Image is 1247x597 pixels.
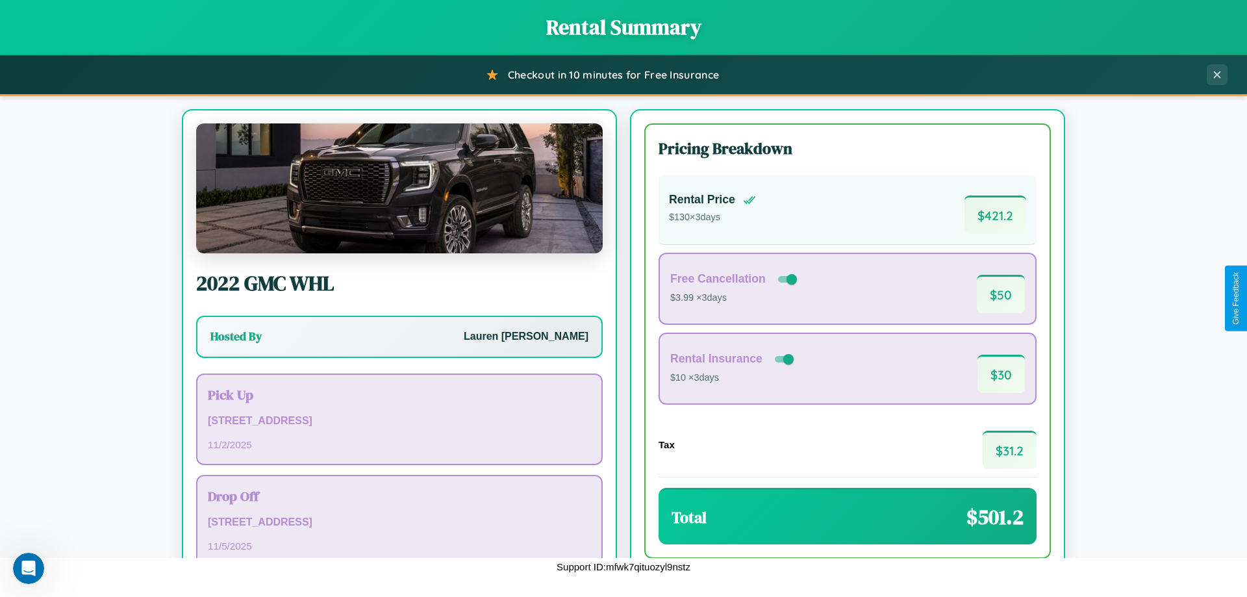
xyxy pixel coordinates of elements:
h2: 2022 GMC WHL [196,269,603,298]
p: Support ID: mfwk7qituozyl9nstz [557,558,690,576]
h4: Free Cancellation [670,272,766,286]
h3: Total [672,507,707,528]
iframe: Intercom live chat [13,553,44,584]
h3: Pick Up [208,385,591,404]
p: 11 / 2 / 2025 [208,436,591,453]
h4: Rental Insurance [670,352,762,366]
img: GMC WHL [196,123,603,253]
p: $3.99 × 3 days [670,290,800,307]
h3: Drop Off [208,487,591,505]
span: $ 501.2 [966,503,1024,531]
p: 11 / 5 / 2025 [208,537,591,555]
span: $ 50 [977,275,1025,313]
p: [STREET_ADDRESS] [208,412,591,431]
p: $ 130 × 3 days [669,209,756,226]
h1: Rental Summary [13,13,1234,42]
h4: Rental Price [669,193,735,207]
span: $ 31.2 [983,431,1037,469]
p: Lauren [PERSON_NAME] [464,327,588,346]
h3: Hosted By [210,329,262,344]
div: Give Feedback [1231,272,1241,325]
h4: Tax [659,439,675,450]
p: [STREET_ADDRESS] [208,513,591,532]
p: $10 × 3 days [670,370,796,387]
span: $ 421.2 [964,196,1026,234]
span: Checkout in 10 minutes for Free Insurance [508,68,719,81]
span: $ 30 [977,355,1025,393]
h3: Pricing Breakdown [659,138,1037,159]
